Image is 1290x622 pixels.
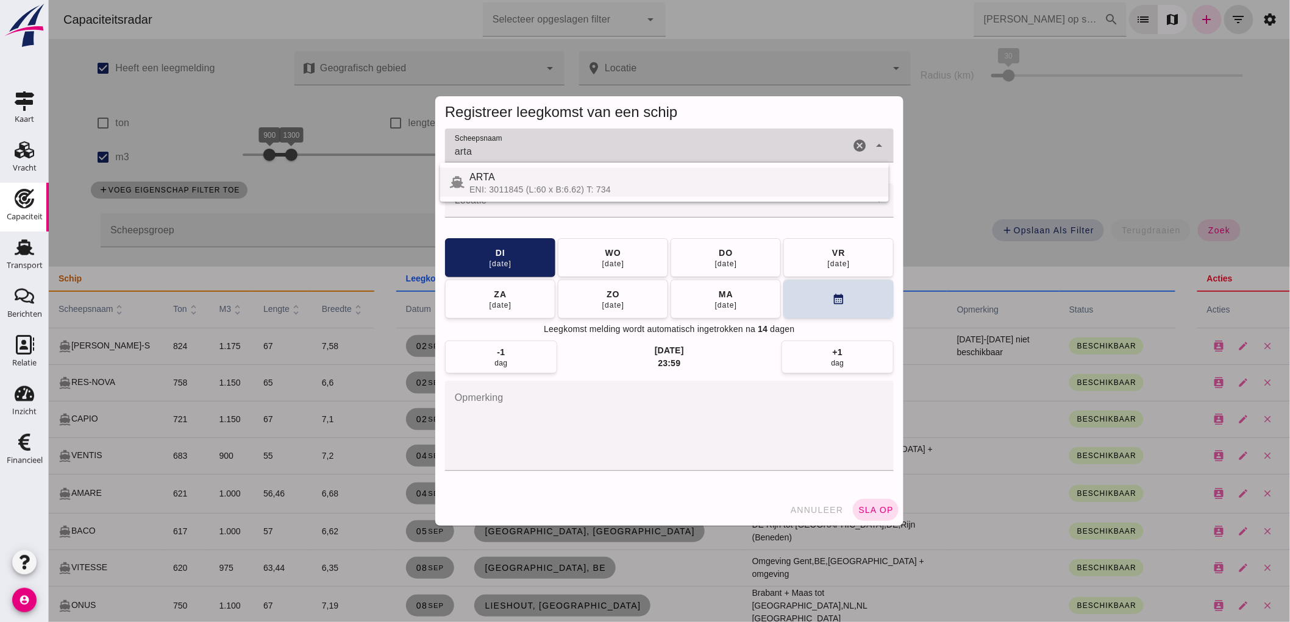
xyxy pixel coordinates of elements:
img: logo-small.a267ee39.svg [2,3,46,48]
button: annuleer [736,499,800,521]
span: sla op [809,505,845,515]
button: za[DATE] [396,280,507,319]
div: Inzicht [12,408,37,415]
span: Leegkomst melding wordt automatisch ingetrokken na [495,323,707,336]
div: [DATE] [666,300,689,310]
div: 23:59 [609,357,632,369]
div: Capaciteit [7,213,43,221]
div: di [446,247,457,259]
div: [DATE] [779,259,802,269]
div: wo [556,247,572,259]
div: +1 [784,346,794,358]
div: ENI: 3011845 (L:60 x B:6.62) T: 734 [421,185,830,194]
span: 14 [709,323,719,336]
div: Relatie [12,359,37,367]
div: Berichten [7,310,42,318]
div: ARTA [421,170,830,185]
div: Financieel [7,456,43,464]
div: za [445,288,458,300]
i: Sluit [823,138,838,153]
div: [DATE] [666,259,689,269]
div: [DATE] [440,259,463,269]
div: zo [557,288,571,300]
div: Vracht [13,164,37,172]
button: do[DATE] [622,238,732,277]
span: annuleer [741,505,795,515]
div: dag [446,358,459,368]
div: Kaart [15,115,34,123]
button: wo[DATE] [509,238,619,277]
button: sla op [804,499,850,521]
i: Wis Scheepsnaam [804,138,818,153]
div: [DATE] [553,259,576,269]
div: [DATE] [606,345,635,357]
div: [DATE] [440,300,463,310]
span: dagen [722,323,746,336]
button: ma[DATE] [622,280,732,319]
div: -1 [449,346,457,358]
button: di[DATE] [396,238,507,277]
div: ma [669,288,685,300]
div: Transport [7,261,43,269]
i: calendar_month [783,293,796,306]
div: dag [783,358,796,368]
div: [DATE] [553,300,576,310]
button: zo[DATE] [509,280,619,319]
div: do [669,247,684,259]
i: account_circle [12,588,37,612]
span: Registreer leegkomst van een schip [396,104,629,120]
div: vr [783,247,797,259]
button: vr[DATE] [735,238,845,277]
